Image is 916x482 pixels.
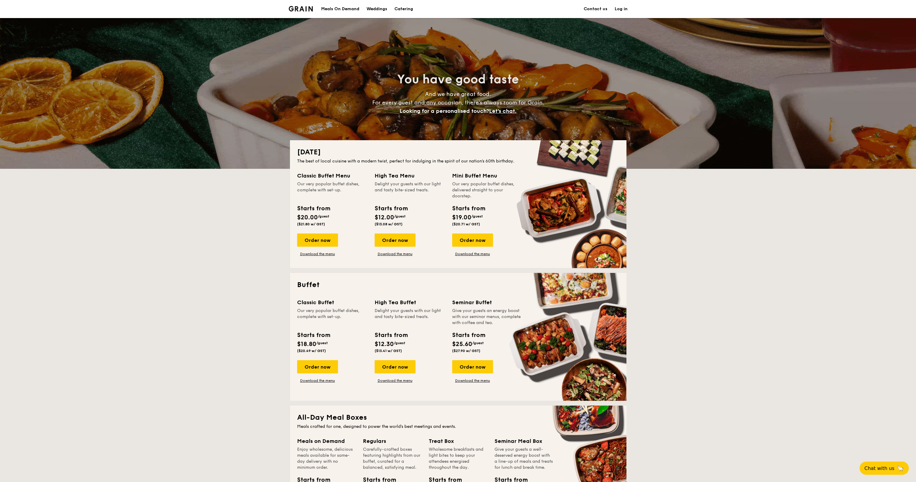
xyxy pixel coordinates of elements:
[297,349,326,353] span: ($20.49 w/ GST)
[452,204,485,213] div: Starts from
[495,446,553,471] div: Give your guests a well-deserved energy boost with a line-up of meals and treats for lunch and br...
[375,308,445,326] div: Delight your guests with our light and tasty bite-sized treats.
[375,378,415,383] a: Download the menu
[297,331,330,340] div: Starts from
[452,298,522,307] div: Seminar Buffet
[864,465,894,471] span: Chat with us
[372,91,544,114] span: And we have great food. For every guest and any occasion, there’s always room for Grain.
[375,298,445,307] div: High Tea Buffet
[452,181,522,199] div: Our very popular buffet dishes, delivered straight to your doorstep.
[375,204,407,213] div: Starts from
[375,214,394,221] span: $12.00
[297,280,619,290] h2: Buffet
[452,341,472,348] span: $25.60
[375,181,445,199] div: Delight your guests with our light and tasty bite-sized treats.
[297,214,318,221] span: $20.00
[297,437,356,445] div: Meals on Demand
[375,252,415,256] a: Download the menu
[375,360,415,373] div: Order now
[289,6,313,11] a: Logotype
[297,424,619,430] div: Meals crafted for one, designed to power the world's best meetings and events.
[289,6,313,11] img: Grain
[452,214,471,221] span: $19.00
[363,437,421,445] div: Regulars
[472,341,484,345] span: /guest
[394,214,406,218] span: /guest
[363,446,421,471] div: Carefully-crafted boxes featuring highlights from our buffet, curated for a balanced, satisfying ...
[318,214,329,218] span: /guest
[297,360,338,373] div: Order now
[297,378,338,383] a: Download the menu
[400,108,489,114] span: Looking for a personalised touch?
[297,181,367,199] div: Our very popular buffet dishes, complete with set-up.
[452,233,493,247] div: Order now
[297,222,325,226] span: ($21.80 w/ GST)
[452,331,485,340] div: Starts from
[429,446,487,471] div: Wholesome breakfasts and light bites to keep your attendees energised throughout the day.
[375,331,407,340] div: Starts from
[316,341,328,345] span: /guest
[297,446,356,471] div: Enjoy wholesome, delicious meals available for same-day delivery with no minimum order.
[375,349,402,353] span: ($13.41 w/ GST)
[452,171,522,180] div: Mini Buffet Menu
[495,437,553,445] div: Seminar Meal Box
[375,341,394,348] span: $12.30
[375,222,403,226] span: ($13.08 w/ GST)
[452,378,493,383] a: Download the menu
[489,108,516,114] span: Let's chat.
[452,349,480,353] span: ($27.90 w/ GST)
[394,341,405,345] span: /guest
[297,158,619,164] div: The best of local cuisine with a modern twist, perfect for indulging in the spirit of our nation’...
[375,171,445,180] div: High Tea Menu
[297,252,338,256] a: Download the menu
[452,222,480,226] span: ($20.71 w/ GST)
[429,437,487,445] div: Treat Box
[297,413,619,422] h2: All-Day Meal Boxes
[297,341,316,348] span: $18.80
[297,204,330,213] div: Starts from
[897,465,904,472] span: 🦙
[297,233,338,247] div: Order now
[452,252,493,256] a: Download the menu
[297,308,367,326] div: Our very popular buffet dishes, complete with set-up.
[397,72,519,87] span: You have good taste
[297,171,367,180] div: Classic Buffet Menu
[471,214,483,218] span: /guest
[375,233,415,247] div: Order now
[860,462,909,475] button: Chat with us🦙
[297,298,367,307] div: Classic Buffet
[297,147,619,157] h2: [DATE]
[452,308,522,326] div: Give your guests an energy boost with our seminar menus, complete with coffee and tea.
[452,360,493,373] div: Order now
